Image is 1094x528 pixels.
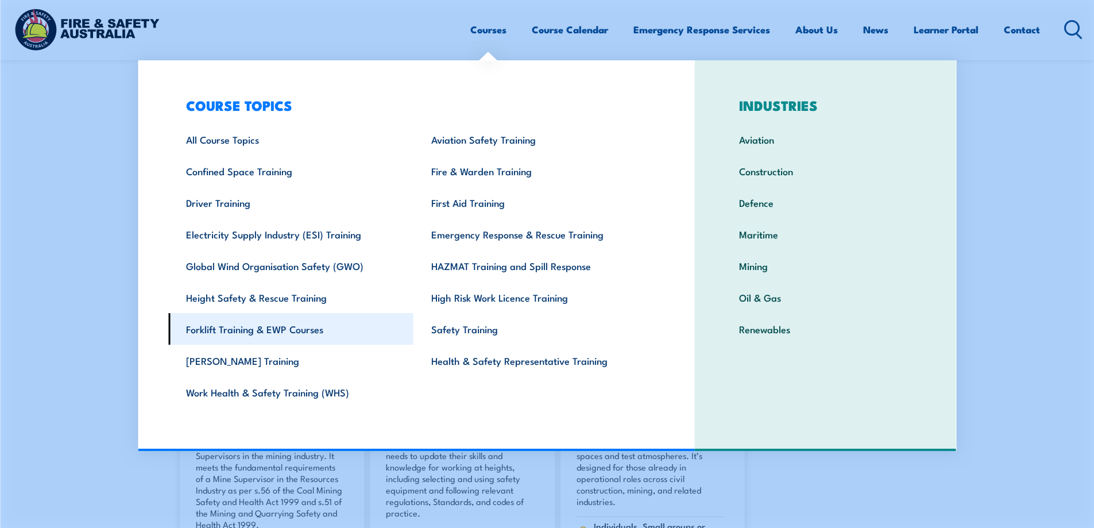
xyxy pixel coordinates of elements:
[721,218,930,250] a: Maritime
[168,187,413,218] a: Driver Training
[721,124,930,155] a: Aviation
[168,376,413,408] a: Work Health & Safety Training (WHS)
[168,345,413,376] a: [PERSON_NAME] Training
[413,124,659,155] a: Aviation Safety Training
[413,282,659,313] a: High Risk Work Licence Training
[168,218,413,250] a: Electricity Supply Industry (ESI) Training
[168,282,413,313] a: Height Safety & Rescue Training
[413,250,659,282] a: HAZMAT Training and Spill Response
[914,14,979,45] a: Learner Portal
[795,14,838,45] a: About Us
[413,187,659,218] a: First Aid Training
[721,250,930,282] a: Mining
[413,345,659,376] a: Health & Safety Representative Training
[721,155,930,187] a: Construction
[721,187,930,218] a: Defence
[721,97,930,113] h3: INDUSTRIES
[386,427,535,519] p: This refresher course is for anyone with a current Statement of Attainment who needs to update th...
[168,313,413,345] a: Forklift Training & EWP Courses
[168,250,413,282] a: Global Wind Organisation Safety (GWO)
[633,14,770,45] a: Emergency Response Services
[413,313,659,345] a: Safety Training
[168,97,659,113] h3: COURSE TOPICS
[1004,14,1040,45] a: Contact
[168,155,413,187] a: Confined Space Training
[470,14,507,45] a: Courses
[532,14,608,45] a: Course Calendar
[577,427,726,507] p: This refresher course reinforces the skills needed to work safely in confined spaces and test atm...
[168,124,413,155] a: All Course Topics
[721,282,930,313] a: Oil & Gas
[721,313,930,345] a: Renewables
[863,14,888,45] a: News
[413,218,659,250] a: Emergency Response & Rescue Training
[413,155,659,187] a: Fire & Warden Training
